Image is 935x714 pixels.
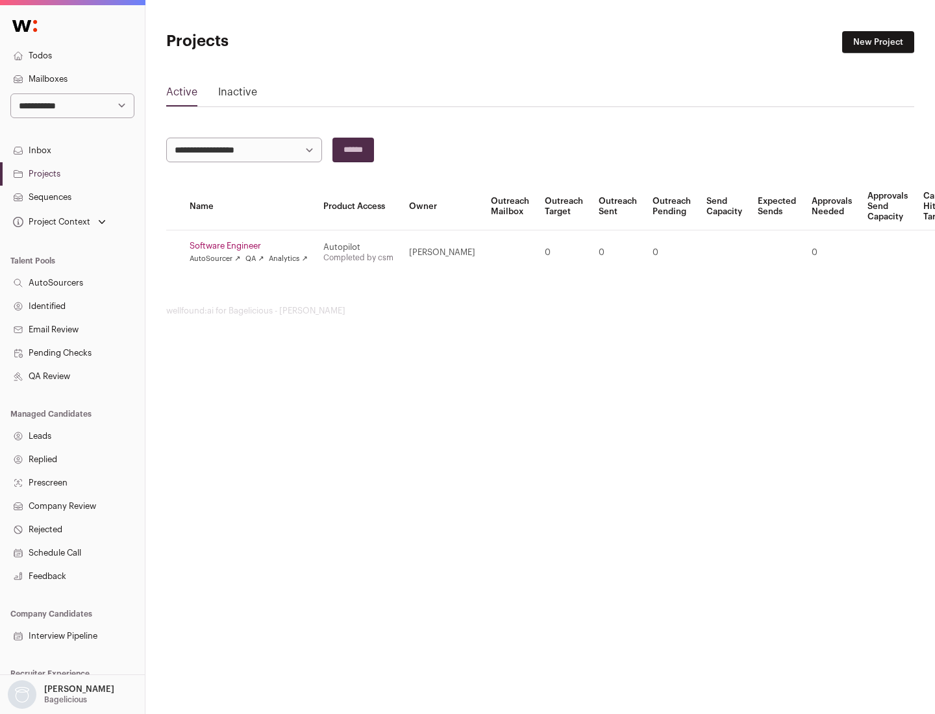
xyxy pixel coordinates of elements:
[269,254,307,264] a: Analytics ↗
[645,183,699,230] th: Outreach Pending
[245,254,264,264] a: QA ↗
[5,680,117,709] button: Open dropdown
[483,183,537,230] th: Outreach Mailbox
[166,306,914,316] footer: wellfound:ai for Bagelicious - [PERSON_NAME]
[190,254,240,264] a: AutoSourcer ↗
[10,217,90,227] div: Project Context
[323,242,393,252] div: Autopilot
[10,213,108,231] button: Open dropdown
[166,84,197,105] a: Active
[5,13,44,39] img: Wellfound
[44,695,87,705] p: Bagelicious
[316,183,401,230] th: Product Access
[537,183,591,230] th: Outreach Target
[645,230,699,275] td: 0
[750,183,804,230] th: Expected Sends
[842,31,914,53] a: New Project
[804,230,860,275] td: 0
[44,684,114,695] p: [PERSON_NAME]
[323,254,393,262] a: Completed by csm
[699,183,750,230] th: Send Capacity
[537,230,591,275] td: 0
[8,680,36,709] img: nopic.png
[591,230,645,275] td: 0
[166,31,416,52] h1: Projects
[401,183,483,230] th: Owner
[190,241,308,251] a: Software Engineer
[591,183,645,230] th: Outreach Sent
[804,183,860,230] th: Approvals Needed
[182,183,316,230] th: Name
[860,183,916,230] th: Approvals Send Capacity
[218,84,257,105] a: Inactive
[401,230,483,275] td: [PERSON_NAME]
